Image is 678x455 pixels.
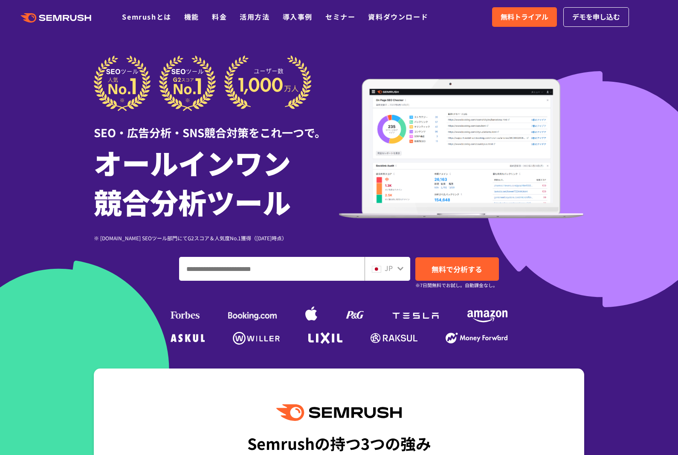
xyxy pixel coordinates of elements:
a: 料金 [212,12,227,22]
a: 無料トライアル [492,7,557,27]
a: 資料ダウンロード [368,12,428,22]
h1: オールインワン 競合分析ツール [94,143,339,221]
div: ※ [DOMAIN_NAME] SEOツール部門にてG2スコア＆人気度No.1獲得（[DATE]時点） [94,234,339,242]
a: セミナー [325,12,355,22]
div: SEO・広告分析・SNS競合対策をこれ一つで。 [94,111,339,141]
input: ドメイン、キーワードまたはURLを入力してください [180,257,364,280]
a: Semrushとは [122,12,171,22]
a: 機能 [184,12,199,22]
small: ※7日間無料でお試し。自動課金なし。 [415,281,498,289]
img: Semrush [276,404,402,421]
span: デモを申し込む [572,12,620,23]
a: 無料で分析する [415,257,499,281]
a: 導入事例 [283,12,313,22]
span: JP [385,263,393,273]
span: 無料で分析する [432,264,482,274]
a: デモを申し込む [563,7,629,27]
a: 活用方法 [240,12,269,22]
span: 無料トライアル [501,12,548,23]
